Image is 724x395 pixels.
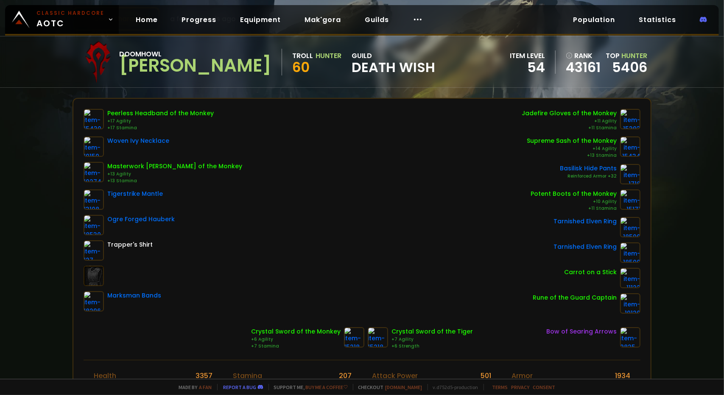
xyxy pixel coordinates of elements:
a: Terms [492,384,508,390]
div: Marksman Bands [107,291,161,300]
div: Stamina [233,370,262,381]
div: +17 Stamina [107,125,214,131]
div: +11 Agility [522,118,617,125]
div: +13 Agility [107,171,242,178]
span: 60 [292,58,310,77]
img: item-127 [84,240,104,261]
div: Reinforced Armor +32 [560,173,617,180]
div: +11 Stamina [531,205,617,212]
img: item-18500 [620,242,640,263]
a: Consent [533,384,556,390]
span: AOTC [36,9,104,30]
div: 1934 [615,370,630,381]
a: 43161 [566,61,601,74]
div: +17 Agility [107,118,214,125]
div: +14 Agility [527,145,617,152]
img: item-18530 [84,215,104,235]
img: item-19159 [84,136,104,157]
img: item-1718 [620,164,640,184]
img: item-19120 [620,293,640,314]
div: Crystal Sword of the Monkey [251,327,341,336]
a: Equipment [233,11,288,28]
div: Crystal Sword of the Tiger [391,327,473,336]
a: Progress [175,11,223,28]
a: [DOMAIN_NAME] [386,384,422,390]
img: item-11122 [620,268,640,288]
a: Home [129,11,165,28]
a: Statistics [632,11,683,28]
div: Rune of the Guard Captain [533,293,617,302]
div: rank [566,50,601,61]
img: item-15434 [620,136,640,157]
div: +13 Stamina [527,152,617,159]
div: Trapper's Shirt [107,240,153,249]
a: Buy me a coffee [306,384,348,390]
img: item-18296 [84,291,104,312]
div: Peerless Headband of the Monkey [107,109,214,118]
span: Made by [174,384,212,390]
img: item-15218 [368,327,388,348]
div: +11 Stamina [522,125,617,131]
div: Attack Power [372,370,418,381]
a: Population [566,11,622,28]
div: +6 Agility [251,336,341,343]
div: Tarnished Elven Ring [553,217,617,226]
div: +7 Agility [391,336,473,343]
div: 3357 [196,370,212,381]
img: item-15218 [344,327,364,348]
img: item-15393 [620,109,640,129]
div: Potent Boots of the Monkey [531,189,617,198]
img: item-2825 [620,327,640,348]
div: guild [352,50,435,74]
div: Ogre Forged Hauberk [107,215,175,224]
img: item-15171 [620,189,640,210]
div: Bow of Searing Arrows [546,327,617,336]
a: Classic HardcoreAOTC [5,5,119,34]
div: Supreme Sash of the Monkey [527,136,617,145]
div: Top [606,50,647,61]
span: v. d752d5 - production [428,384,478,390]
a: Mak'gora [298,11,348,28]
div: +7 Stamina [251,343,341,350]
div: Doomhowl [119,49,271,59]
div: Health [94,370,116,381]
span: Checkout [353,384,422,390]
div: Basilisk Hide Pants [560,164,617,173]
img: item-15430 [84,109,104,129]
div: 54 [510,61,545,74]
a: a fan [199,384,212,390]
span: Support me, [268,384,348,390]
div: Carrot on a Stick [564,268,617,277]
div: Armor [512,370,533,381]
div: +6 Strength [391,343,473,350]
div: 501 [481,370,491,381]
div: [PERSON_NAME] [119,59,271,72]
img: item-13108 [84,189,104,210]
div: Masterwork [PERSON_NAME] of the Monkey [107,162,242,171]
div: Tarnished Elven Ring [553,242,617,251]
img: item-10274 [84,162,104,182]
span: Hunter [621,51,647,61]
div: +10 Agility [531,198,617,205]
img: item-18500 [620,217,640,237]
div: +13 Stamina [107,178,242,184]
div: 207 [339,370,352,381]
span: Death Wish [352,61,435,74]
a: Report a bug [224,384,257,390]
small: Classic Hardcore [36,9,104,17]
a: Privacy [512,384,530,390]
div: Hunter [316,50,341,61]
div: Tigerstrike Mantle [107,189,163,198]
a: Guilds [358,11,396,28]
div: item level [510,50,545,61]
div: Jadefire Gloves of the Monkey [522,109,617,118]
div: Troll [292,50,313,61]
div: Woven Ivy Necklace [107,136,169,145]
a: 5406 [612,58,647,77]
